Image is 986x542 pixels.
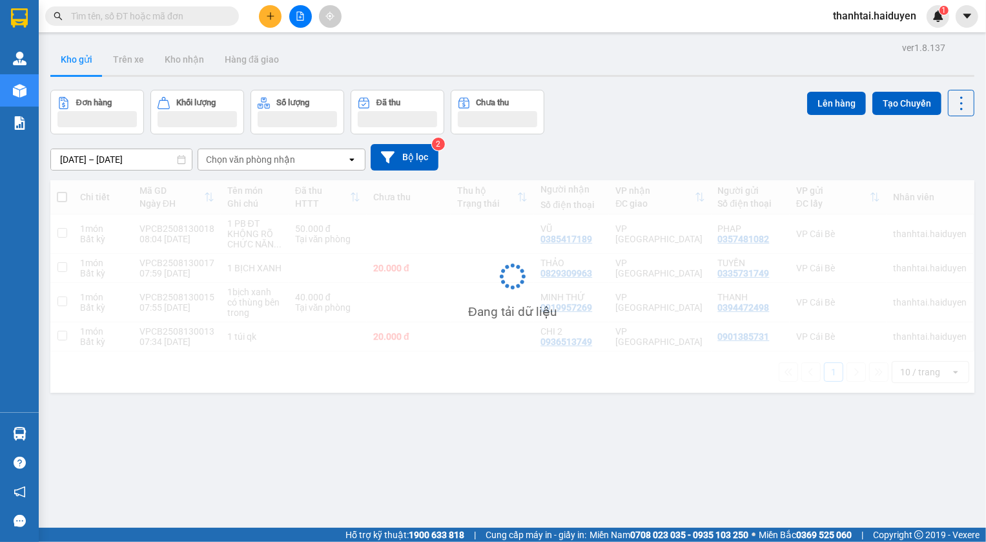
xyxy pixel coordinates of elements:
span: search [54,12,63,21]
span: Miền Nam [590,528,748,542]
span: aim [325,12,334,21]
button: Đơn hàng [50,90,144,134]
span: thanhtai.haiduyen [823,8,927,24]
button: file-add [289,5,312,28]
div: Đơn hàng [76,98,112,107]
span: copyright [914,530,923,539]
input: Select a date range. [51,149,192,170]
sup: 1 [940,6,949,15]
input: Tìm tên, số ĐT hoặc mã đơn [71,9,223,23]
button: Hàng đã giao [214,44,289,75]
img: icon-new-feature [932,10,944,22]
span: message [14,515,26,527]
span: Miền Bắc [759,528,852,542]
img: logo-vxr [11,8,28,28]
button: Đã thu [351,90,444,134]
span: notification [14,486,26,498]
strong: 1900 633 818 [409,530,464,540]
button: Kho nhận [154,44,214,75]
div: Đã thu [376,98,400,107]
div: Chưa thu [477,98,509,107]
div: Đang tải dữ liệu [468,302,557,322]
button: Số lượng [251,90,344,134]
div: Khối lượng [176,98,216,107]
button: Bộ lọc [371,144,438,171]
span: question-circle [14,457,26,469]
button: Kho gửi [50,44,103,75]
div: Số lượng [276,98,309,107]
span: 1 [941,6,946,15]
button: Chưa thu [451,90,544,134]
button: Tạo Chuyến [872,92,941,115]
svg: open [347,154,357,165]
button: plus [259,5,282,28]
div: ver 1.8.137 [902,41,945,55]
button: caret-down [956,5,978,28]
img: warehouse-icon [13,427,26,441]
button: aim [319,5,342,28]
button: Trên xe [103,44,154,75]
strong: 0369 525 060 [796,530,852,540]
img: warehouse-icon [13,84,26,98]
span: caret-down [961,10,973,22]
button: Khối lượng [150,90,244,134]
span: | [474,528,476,542]
span: plus [266,12,275,21]
img: solution-icon [13,116,26,130]
span: file-add [296,12,305,21]
span: | [861,528,863,542]
span: Hỗ trợ kỹ thuật: [345,528,464,542]
img: warehouse-icon [13,52,26,65]
span: Cung cấp máy in - giấy in: [486,528,586,542]
button: Lên hàng [807,92,866,115]
strong: 0708 023 035 - 0935 103 250 [630,530,748,540]
sup: 2 [432,138,445,151]
div: Chọn văn phòng nhận [206,153,295,166]
span: ⚪️ [752,532,755,537]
